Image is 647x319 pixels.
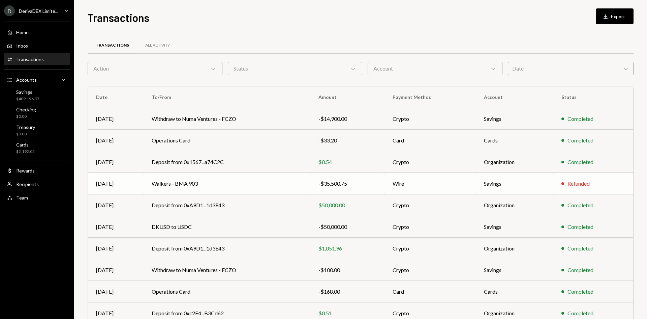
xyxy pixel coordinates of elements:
[16,149,35,155] div: $2,192.02
[228,62,363,75] div: Status
[567,223,593,231] div: Completed
[567,158,593,166] div: Completed
[384,151,476,173] td: Crypto
[96,115,135,123] div: [DATE]
[4,140,70,156] a: Cards$2,192.02
[96,244,135,252] div: [DATE]
[384,108,476,130] td: Crypto
[144,86,310,108] th: To/From
[19,8,58,14] div: DerivaDEX Limite...
[567,115,593,123] div: Completed
[368,62,502,75] div: Account
[16,107,36,112] div: Checking
[476,281,553,302] td: Cards
[96,180,135,188] div: [DATE]
[476,216,553,238] td: Savings
[318,223,376,231] div: -$50,000.00
[16,96,39,102] div: $409,196.97
[384,194,476,216] td: Crypto
[384,238,476,259] td: Crypto
[553,86,633,108] th: Status
[476,108,553,130] td: Savings
[16,56,44,62] div: Transactions
[318,158,376,166] div: $0.54
[96,266,135,274] div: [DATE]
[16,124,35,130] div: Treasury
[384,281,476,302] td: Card
[4,191,70,204] a: Team
[4,122,70,138] a: Treasury$0.00
[96,223,135,231] div: [DATE]
[567,201,593,209] div: Completed
[384,173,476,194] td: Wire
[16,168,35,174] div: Rewards
[4,178,70,190] a: Recipients
[96,136,135,144] div: [DATE]
[144,259,310,281] td: Withdraw to Numa Ventures - FCZO
[144,238,310,259] td: Deposit from 0xA9D1...1d3E43
[384,216,476,238] td: Crypto
[318,180,376,188] div: -$35,500.75
[16,43,28,49] div: Inbox
[476,194,553,216] td: Organization
[567,136,593,144] div: Completed
[88,37,137,54] a: Transactions
[384,86,476,108] th: Payment Method
[16,131,35,137] div: $0.00
[96,288,135,296] div: [DATE]
[16,181,39,187] div: Recipients
[310,86,384,108] th: Amount
[384,259,476,281] td: Crypto
[88,86,144,108] th: Date
[145,43,170,48] div: All Activity
[96,309,135,317] div: [DATE]
[4,105,70,121] a: Checking$0.00
[476,151,553,173] td: Organization
[4,164,70,177] a: Rewards
[144,173,310,194] td: Walkers - BMA 903
[16,29,29,35] div: Home
[567,309,593,317] div: Completed
[596,8,634,24] button: Export
[4,74,70,86] a: Accounts
[476,86,553,108] th: Account
[4,87,70,103] a: Savings$409,196.97
[4,5,15,16] div: D
[476,130,553,151] td: Cards
[4,53,70,65] a: Transactions
[137,37,178,54] a: All Activity
[16,89,39,95] div: Savings
[384,130,476,151] td: Card
[318,201,376,209] div: $50,000.00
[16,114,36,119] div: $0.00
[144,194,310,216] td: Deposit from 0xA9D1...1d3E43
[16,77,37,83] div: Accounts
[318,309,376,317] div: $0.51
[476,173,553,194] td: Savings
[88,11,149,24] h1: Transactions
[318,115,376,123] div: -$14,900.00
[88,62,222,75] div: Action
[96,158,135,166] div: [DATE]
[96,201,135,209] div: [DATE]
[318,288,376,296] div: -$168.00
[508,62,634,75] div: Date
[567,266,593,274] div: Completed
[4,26,70,38] a: Home
[96,43,129,48] div: Transactions
[144,151,310,173] td: Deposit from 0x1567...a74C2C
[16,195,28,201] div: Team
[144,281,310,302] td: Operations Card
[16,142,35,148] div: Cards
[567,180,590,188] div: Refunded
[144,108,310,130] td: Withdraw to Numa Ventures - FCZO
[318,266,376,274] div: -$100.00
[4,39,70,52] a: Inbox
[144,216,310,238] td: DKUSD to USDC
[318,244,376,252] div: $1,051.96
[476,238,553,259] td: Organization
[318,136,376,144] div: -$33.20
[476,259,553,281] td: Savings
[567,244,593,252] div: Completed
[567,288,593,296] div: Completed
